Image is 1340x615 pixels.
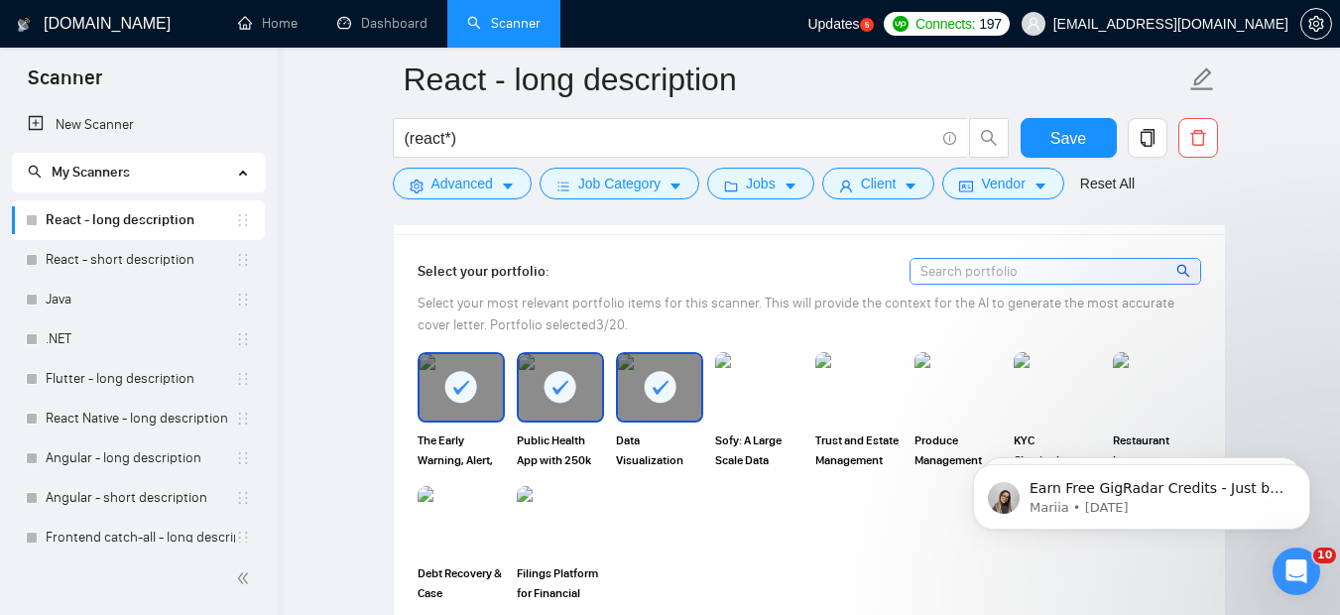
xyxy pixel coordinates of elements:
span: caret-down [1034,179,1047,193]
span: My Scanners [52,164,130,181]
span: Select your portfolio: [418,263,549,280]
text: 5 [864,21,869,30]
span: user [1027,17,1040,31]
span: Advanced [431,173,493,194]
iframe: Intercom live chat [1273,548,1320,595]
span: idcard [959,179,973,193]
img: upwork-logo.png [893,16,909,32]
span: bars [556,179,570,193]
span: caret-down [784,179,797,193]
iframe: Intercom notifications message [943,423,1340,561]
a: Angular - short description [46,478,235,518]
input: Scanner name... [404,55,1185,104]
span: search [28,165,42,179]
a: 5 [860,18,874,32]
span: Select your most relevant portfolio items for this scanner. This will provide the context for the... [418,295,1174,333]
span: 10 [1313,548,1336,563]
li: Angular - short description [12,478,265,518]
li: Angular - long description [12,438,265,478]
img: portfolio thumbnail image [715,352,802,422]
li: New Scanner [12,105,265,145]
button: settingAdvancedcaret-down [393,168,532,199]
a: New Scanner [28,105,249,145]
span: caret-down [501,179,515,193]
span: Scanner [12,63,118,105]
li: Frontend catch-all - long description [12,518,265,557]
span: holder [235,530,251,546]
span: delete [1179,129,1217,147]
span: holder [235,252,251,268]
img: portfolio thumbnail image [517,486,604,555]
span: holder [235,292,251,307]
button: Save [1021,118,1117,158]
span: holder [235,450,251,466]
img: portfolio thumbnail image [914,352,1002,422]
span: The Early Warning, Alert, and Response System for WHO (React, HTML5) [418,430,505,470]
span: My Scanners [28,164,130,181]
a: setting [1300,16,1332,32]
span: search [970,129,1008,147]
img: portfolio thumbnail image [1113,352,1200,422]
button: idcardVendorcaret-down [942,168,1063,199]
img: portfolio thumbnail image [418,486,505,555]
span: caret-down [904,179,917,193]
li: React - long description [12,200,265,240]
span: holder [235,411,251,427]
span: caret-down [669,179,682,193]
span: Save [1050,126,1086,151]
span: search [1176,260,1193,282]
button: folderJobscaret-down [707,168,814,199]
button: delete [1178,118,1218,158]
span: Connects: [915,13,975,35]
span: folder [724,179,738,193]
span: copy [1129,129,1166,147]
a: dashboardDashboard [337,15,427,32]
span: Sofy: A Large Scale Data Analytics Platform for KPMG (Vue, Node) [715,430,802,470]
input: Search Freelance Jobs... [405,126,934,151]
button: copy [1128,118,1167,158]
span: Filings Platform for Financial Regulators (Angular, Typescript, CSS) [517,563,604,603]
a: .NET [46,319,235,359]
a: searchScanner [467,15,541,32]
span: Data Visualization and BI Tool for Gov. of [GEOGRAPHIC_DATA] (React, Typescript) [616,430,703,470]
a: React - long description [46,200,235,240]
a: Frontend catch-all - long description [46,518,235,557]
span: Produce Management System (Angular, HTML, CSS, Javascript) [914,430,1002,470]
span: Updates [807,16,859,32]
span: double-left [236,568,256,588]
span: Vendor [981,173,1025,194]
span: edit [1189,66,1215,92]
li: Java [12,280,265,319]
a: React - short description [46,240,235,280]
span: holder [235,331,251,347]
span: Trust and Estate Management System for Govt of [GEOGRAPHIC_DATA] (Angular, [GEOGRAPHIC_DATA]) [815,430,903,470]
a: homeHome [238,15,298,32]
span: setting [1301,16,1331,32]
span: Job Category [578,173,661,194]
span: Public Health App with 250k users (React, Javascript, CSS, JQuery) [517,430,604,470]
button: search [969,118,1009,158]
span: Debt Recovery & Case Management System(Angular, Javascript, HTML, CSS) [418,563,505,603]
span: holder [235,371,251,387]
a: Flutter - long description [46,359,235,399]
span: setting [410,179,424,193]
button: userClientcaret-down [822,168,935,199]
li: .NET [12,319,265,359]
span: holder [235,490,251,506]
img: portfolio thumbnail image [1014,352,1101,422]
span: holder [235,212,251,228]
a: Reset All [1080,173,1135,194]
li: React Native - long description [12,399,265,438]
span: 197 [979,13,1001,35]
span: user [839,179,853,193]
img: logo [17,9,31,41]
span: info-circle [943,132,956,145]
img: portfolio thumbnail image [815,352,903,422]
li: Flutter - long description [12,359,265,399]
span: Client [861,173,897,194]
span: Jobs [746,173,776,194]
a: React Native - long description [46,399,235,438]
